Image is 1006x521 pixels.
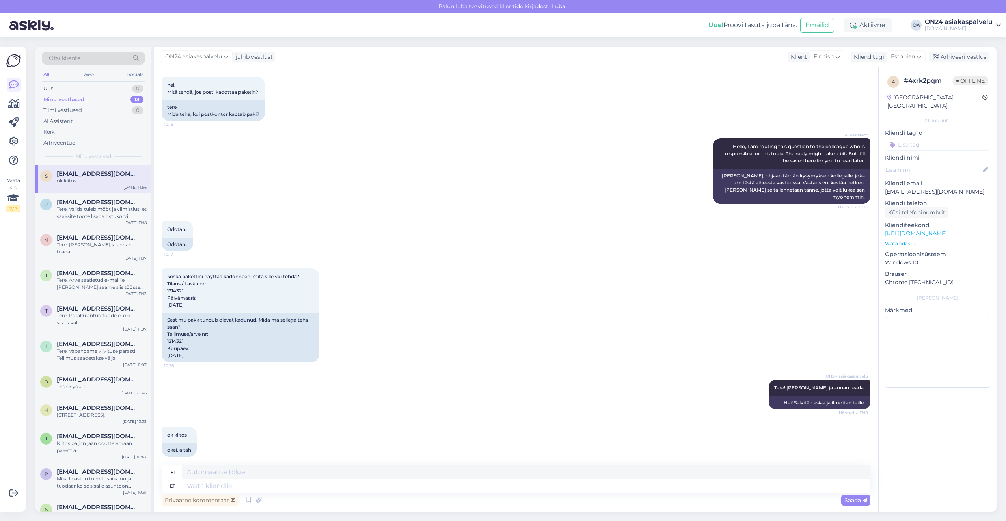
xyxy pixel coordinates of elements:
[725,143,866,164] span: Hello, I am routing this question to the colleague who is responsible for this topic. The reply m...
[925,19,993,25] div: ON24 asiakaspalvelu
[911,20,922,31] div: OA
[124,255,147,261] div: [DATE] 11:17
[45,272,48,278] span: t
[838,410,868,416] span: Nähtud ✓ 11:10
[43,128,55,136] div: Kõik
[43,85,53,93] div: Uus
[45,308,48,314] span: t
[891,52,915,61] span: Estonian
[57,376,139,383] span: donegandaniel2513@gmail.com
[45,506,48,512] span: s
[44,237,48,243] span: n
[124,220,147,226] div: [DATE] 11:18
[45,435,48,441] span: t
[164,121,194,127] span: 10:16
[43,96,84,104] div: Minu vestlused
[57,468,139,475] span: pipsalai1@gmail.com
[124,291,147,297] div: [DATE] 11:13
[170,479,175,493] div: et
[838,132,868,138] span: AI Assistent
[57,404,139,411] span: hurinapiipari@hotmail.com
[885,179,990,188] p: Kliendi email
[885,250,990,259] p: Operatsioonisüsteem
[57,348,147,362] div: Tere! Vabandame viivituse pärast! Tellimus saadetakse välja.
[132,106,143,114] div: 0
[43,106,82,114] div: Tiimi vestlused
[45,343,47,349] span: i
[885,270,990,278] p: Brauser
[57,341,139,348] span: iina_kokkonen@hotmail.com
[885,221,990,229] p: Klienditeekond
[844,497,867,504] span: Saada
[233,53,273,61] div: juhib vestlust
[57,241,147,255] div: Tere! [PERSON_NAME] ja annan teada.
[788,53,807,61] div: Klient
[57,270,139,277] span: tuula263@hotmail.com
[57,433,139,440] span: terhik31@gmail.com
[162,238,193,251] div: Odotan..
[885,166,981,174] input: Lisa nimi
[122,454,147,460] div: [DATE] 10:47
[885,278,990,287] p: Chrome [TECHNICAL_ID]
[904,76,953,86] div: # 4xrk2pqm
[885,294,990,301] div: [PERSON_NAME]
[57,440,147,454] div: Kiitos paljon jään odottelemaan pakettia
[57,475,147,489] div: Mikä lipaston toimitusaika on ja tuodaanko se sisälle asuntoon kotitoimituksella?
[126,69,145,80] div: Socials
[164,251,194,257] span: 10:17
[44,407,48,413] span: h
[130,96,143,104] div: 13
[44,379,48,385] span: d
[57,305,139,312] span: trifa_20@hotmail.com
[49,54,80,62] span: Otsi kliente
[769,396,870,409] div: Hei! Selvitän asiaa ja ilmoitan teille.
[885,188,990,196] p: [EMAIL_ADDRESS][DOMAIN_NAME]
[162,443,197,457] div: okei, aitäh
[6,53,21,68] img: Askly Logo
[925,19,1001,32] a: ON24 asiakaspalvelu[DOMAIN_NAME]
[844,18,892,32] div: Aktiivne
[167,274,299,308] span: koska pakettini näyttää kadonneen. mitä sille voi tehdä? Tilaus / Lasku nro: 1214321 Päivämäärä: ...
[123,362,147,368] div: [DATE] 11:07
[892,79,895,85] span: 4
[164,457,194,463] span: 11:56
[885,240,990,247] p: Vaata edasi ...
[851,53,884,61] div: Klienditugi
[82,69,95,80] div: Web
[57,234,139,241] span: niina_harjula@hotmail.com
[57,177,147,184] div: ok kiitos
[43,117,73,125] div: AI Assistent
[57,199,139,206] span: ullakoljonen@yahoo.com
[6,205,20,212] div: 2 / 3
[164,363,194,368] span: 10:26
[885,207,948,218] div: Küsi telefoninumbrit
[925,25,993,32] div: [DOMAIN_NAME]
[708,20,797,30] div: Proovi tasuta juba täna:
[929,52,989,62] div: Arhiveeri vestlus
[167,82,258,95] span: hei. Mitä tehdä, jos posti kadottaa paketin?
[713,169,870,204] div: [PERSON_NAME], ohjaan tämän kysymyksen kollegalle, joka on tästä aiheesta vastuussa. Vastaus voi ...
[57,504,139,511] span: s.myllarinen@gmail.com
[44,201,48,207] span: u
[885,259,990,267] p: Windows 10
[57,277,147,291] div: Tere! Arve saadetud e-mailile. [PERSON_NAME] saame siis töösse võtta, kui makse on meile laekunud.
[45,471,48,477] span: p
[43,139,76,147] div: Arhiveeritud
[57,170,139,177] span: simonlandgards@hotmail.com
[550,3,568,10] span: Luba
[57,411,147,419] div: [STREET_ADDRESS].
[800,18,834,33] button: Emailid
[774,385,865,391] span: Tere! [PERSON_NAME] ja annan teada.
[838,204,868,210] span: Nähtud ✓ 10:16
[885,199,990,207] p: Kliendi telefon
[167,226,188,232] span: Odotan..
[167,432,187,438] span: ok kiitos
[708,21,723,29] b: Uus!
[814,52,834,61] span: Finnish
[162,313,319,362] div: Sest mu pakk tundub olevat kadunud. Mida ma sellega teha saan? Tellimuse/arve nr: 1214321 Kuupäev...
[885,129,990,137] p: Kliendi tag'id
[121,390,147,396] div: [DATE] 23:46
[42,69,51,80] div: All
[45,173,48,179] span: s
[887,93,982,110] div: [GEOGRAPHIC_DATA], [GEOGRAPHIC_DATA]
